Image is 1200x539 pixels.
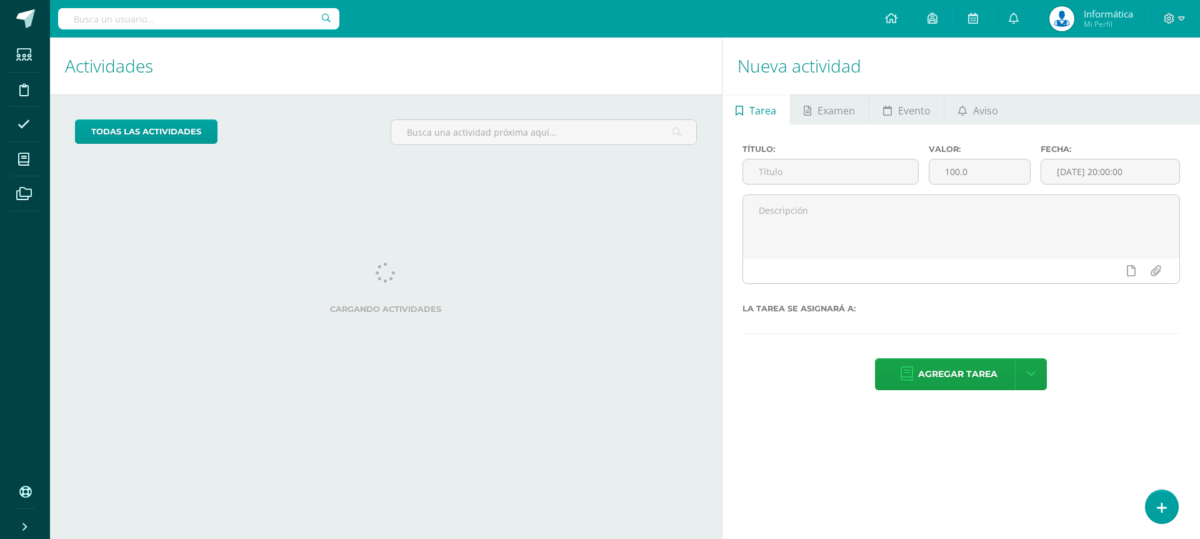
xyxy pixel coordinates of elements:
[791,94,869,124] a: Examen
[944,94,1011,124] a: Aviso
[391,120,696,144] input: Busca una actividad próxima aquí...
[929,159,1030,184] input: Puntos máximos
[722,94,790,124] a: Tarea
[75,119,217,144] a: todas las Actividades
[749,96,776,126] span: Tarea
[929,144,1031,154] label: Valor:
[742,144,919,154] label: Título:
[1084,19,1133,29] span: Mi Perfil
[75,305,697,314] label: Cargando actividades
[742,304,1180,313] label: La tarea se asignará a:
[973,96,998,126] span: Aviso
[737,38,1185,94] h1: Nueva actividad
[918,359,997,390] span: Agregar tarea
[1041,159,1179,184] input: Fecha de entrega
[817,96,855,126] span: Examen
[869,94,944,124] a: Evento
[65,38,707,94] h1: Actividades
[743,159,918,184] input: Título
[898,96,931,126] span: Evento
[1084,8,1133,20] span: Informática
[58,8,339,29] input: Busca un usuario...
[1049,6,1074,31] img: da59f6ea21f93948affb263ca1346426.png
[1041,144,1180,154] label: Fecha:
